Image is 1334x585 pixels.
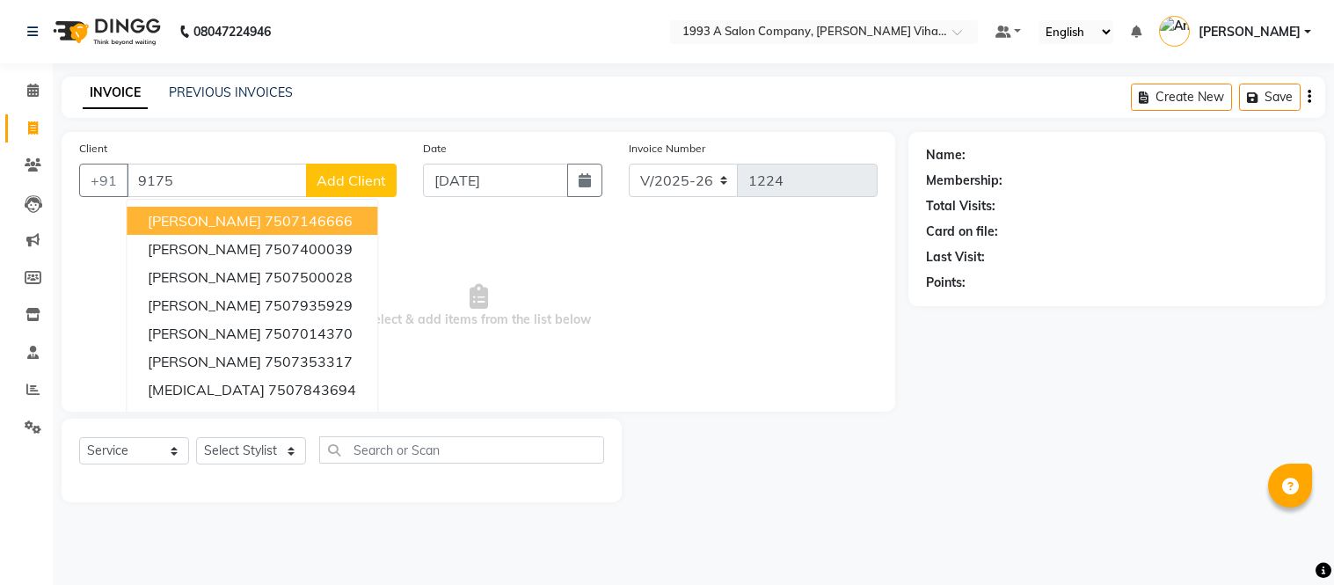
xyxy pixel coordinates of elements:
ngb-highlight: 7507191478 [265,409,353,427]
div: Membership: [926,172,1002,190]
div: Total Visits: [926,197,995,216]
ngb-highlight: 7507353317 [265,353,353,370]
img: logo [45,7,165,56]
iframe: chat widget [1260,515,1316,567]
span: [MEDICAL_DATA] [148,381,265,399]
span: Add Client [317,172,386,189]
input: Search by Name/Mobile/Email/Code [127,164,307,197]
label: Invoice Number [629,141,705,157]
span: [PERSON_NAME] [148,212,261,230]
a: INVOICE [83,77,148,109]
img: Anuja [1159,16,1190,47]
a: PREVIOUS INVOICES [169,84,293,100]
span: [PERSON_NAME] [148,296,261,314]
button: +91 [79,164,128,197]
span: [PERSON_NAME] [1199,23,1301,41]
div: Card on file: [926,223,998,241]
div: Points: [926,274,966,292]
span: [PERSON_NAME] [148,353,261,370]
div: Name: [926,146,966,165]
ngb-highlight: 7507935929 [265,296,353,314]
ngb-highlight: 7507146666 [265,212,353,230]
button: Add Client [306,164,397,197]
span: Select & add items from the list below [79,218,878,394]
input: Search or Scan [319,436,604,464]
span: [PERSON_NAME] [148,240,261,258]
button: Create New [1131,84,1232,111]
ngb-highlight: 7507014370 [265,325,353,342]
ngb-highlight: 7507500028 [265,268,353,286]
button: Save [1239,84,1301,111]
b: 08047224946 [193,7,271,56]
label: Client [79,141,107,157]
span: [PERSON_NAME] [148,409,261,427]
div: Last Visit: [926,248,985,267]
label: Date [423,141,447,157]
ngb-highlight: 7507400039 [265,240,353,258]
span: [PERSON_NAME] [148,268,261,286]
span: [PERSON_NAME] [148,325,261,342]
ngb-highlight: 7507843694 [268,381,356,399]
